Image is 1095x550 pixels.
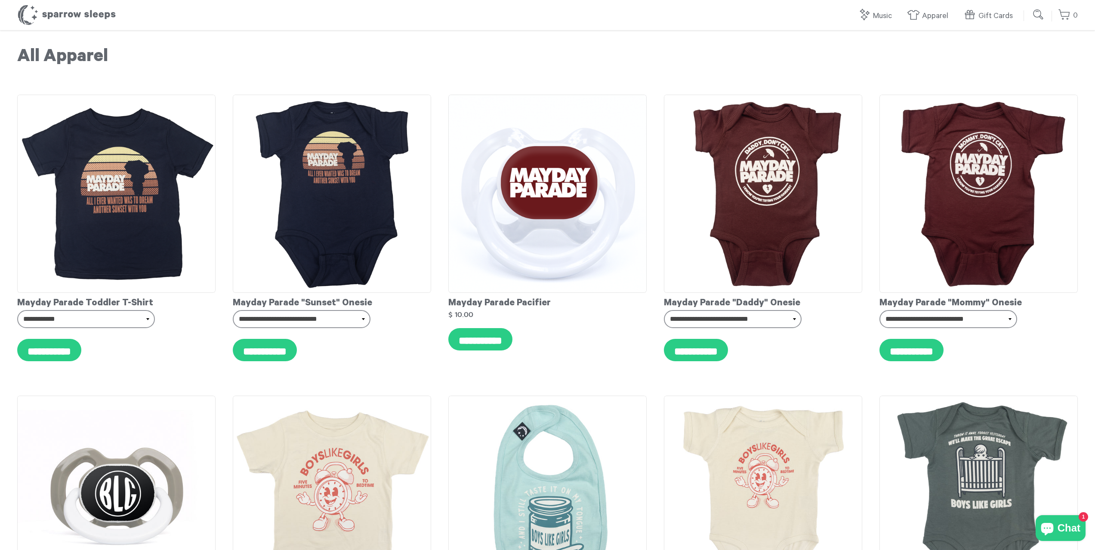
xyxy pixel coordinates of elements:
[17,293,216,310] div: Mayday Parade Toddler T-Shirt
[879,293,1078,310] div: Mayday Parade "Mommy" Onesie
[1058,6,1078,25] a: 0
[664,95,862,293] img: Mayday_Parade_-_Daddy_Onesie_grande.png
[17,95,216,293] img: MaydayParade-SunsetToddlerT-shirt_grande.png
[1033,515,1088,543] inbox-online-store-chat: Shopify online store chat
[879,95,1078,293] img: Mayday_Parade_-_Mommy_Onesie_grande.png
[858,7,896,25] a: Music
[1030,6,1047,23] input: Submit
[907,7,953,25] a: Apparel
[448,293,647,310] div: Mayday Parade Pacifier
[448,311,473,318] strong: $ 10.00
[233,293,431,310] div: Mayday Parade "Sunset" Onesie
[448,95,647,293] img: MaydayParadePacifierMockup_grande.png
[963,7,1017,25] a: Gift Cards
[17,4,116,26] h1: Sparrow Sleeps
[17,47,1078,69] h1: All Apparel
[664,293,862,310] div: Mayday Parade "Daddy" Onesie
[233,95,431,293] img: MaydayParade-SunsetOnesie_grande.png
